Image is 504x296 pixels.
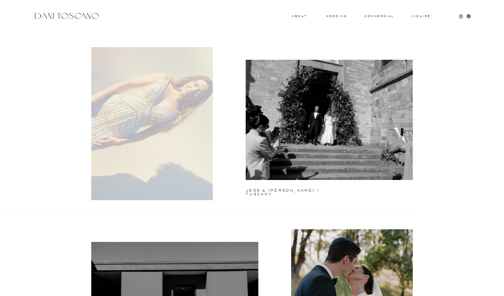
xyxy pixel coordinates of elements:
[292,15,306,17] a: About
[411,15,431,18] a: Inquire
[364,15,393,17] a: commercial
[246,189,344,191] a: jess & [PERSON_NAME] / tuscany
[326,15,347,17] a: wedding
